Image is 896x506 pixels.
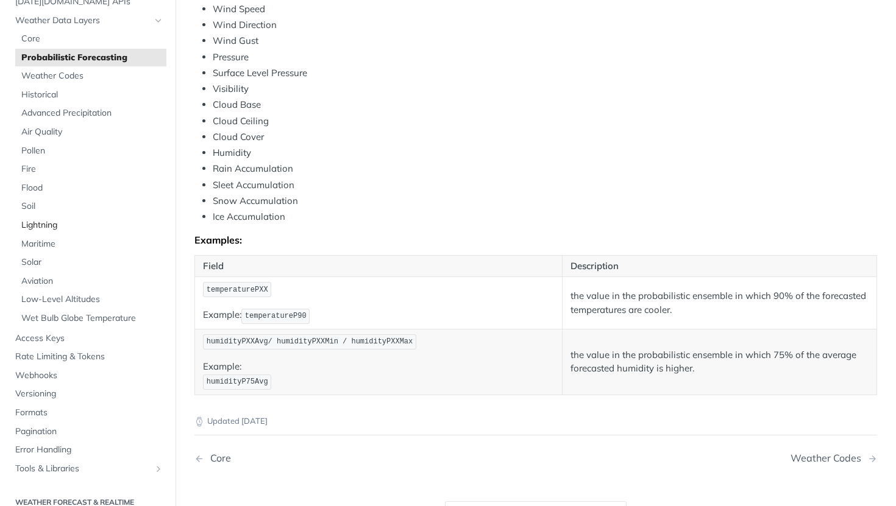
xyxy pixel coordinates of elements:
a: Wet Bulb Globe Temperature [15,309,166,328]
li: Ice Accumulation [213,210,877,224]
span: Fire [21,163,163,175]
span: Air Quality [21,126,163,138]
span: Advanced Precipitation [21,107,163,119]
span: Maritime [21,238,163,250]
a: Next Page: Weather Codes [791,452,877,464]
a: Probabilistic Forecasting [15,49,166,67]
li: Sleet Accumulation [213,178,877,192]
a: Rate Limiting & Tokens [9,348,166,366]
a: Flood [15,179,166,197]
li: Cloud Ceiling [213,114,877,128]
a: Air Quality [15,123,166,141]
a: Aviation [15,272,166,290]
a: Error Handling [9,441,166,459]
span: Wet Bulb Globe Temperature [21,312,163,325]
span: temperatureP90 [245,312,307,320]
span: Flood [21,182,163,194]
span: humidityPXXAvg/ humidityPXXMin / humidityPXXMax [207,337,413,346]
a: Pagination [9,423,166,441]
p: Example: [203,307,554,325]
span: Soil [21,200,163,213]
li: Pressure [213,51,877,65]
span: Error Handling [15,444,163,456]
span: Versioning [15,388,163,400]
span: Core [21,33,163,45]
li: Visibility [213,82,877,96]
span: Solar [21,256,163,269]
span: Webhooks [15,370,163,382]
a: Maritime [15,235,166,253]
span: Weather Codes [21,70,163,82]
li: Humidity [213,146,877,160]
span: Historical [21,89,163,101]
p: the value in the probabilistic ensemble in which 75% of the average forecasted humidity is higher. [571,348,869,376]
div: Examples: [194,234,877,246]
button: Show subpages for Tools & Libraries [154,464,163,474]
p: Field [203,259,554,273]
a: Fire [15,160,166,178]
li: Cloud Base [213,98,877,112]
span: Tools & Libraries [15,463,151,475]
span: Formats [15,407,163,419]
span: Weather Data Layers [15,15,151,27]
span: Pagination [15,426,163,438]
a: Core [15,30,166,48]
a: Solar [15,253,166,272]
a: Weather Data LayersHide subpages for Weather Data Layers [9,12,166,30]
a: Formats [9,404,166,422]
a: Pollen [15,142,166,160]
li: Cloud Cover [213,130,877,144]
span: humidityP75Avg [207,378,268,386]
p: Description [571,259,869,273]
a: Lightning [15,216,166,234]
span: Probabilistic Forecasting [21,52,163,64]
a: Historical [15,86,166,104]
span: Pollen [21,145,163,157]
li: Wind Gust [213,34,877,48]
span: Lightning [21,219,163,231]
p: Example: [203,360,554,391]
li: Surface Level Pressure [213,66,877,80]
p: the value in the probabilistic ensemble in which 90% of the forecasted temperatures are cooler. [571,289,869,317]
nav: Pagination Controls [194,440,877,476]
span: temperaturePXX [207,286,268,294]
a: Low-Level Altitudes [15,290,166,309]
span: Aviation [21,275,163,287]
span: Low-Level Altitudes [21,293,163,306]
p: Updated [DATE] [194,415,877,427]
a: Webhooks [9,367,166,385]
a: Previous Page: Core [194,452,487,464]
a: Versioning [9,385,166,403]
li: Rain Accumulation [213,162,877,176]
a: Advanced Precipitation [15,104,166,122]
li: Wind Direction [213,18,877,32]
li: Wind Speed [213,2,877,16]
a: Tools & LibrariesShow subpages for Tools & Libraries [9,460,166,478]
div: Core [204,452,231,464]
a: Weather Codes [15,67,166,85]
span: Access Keys [15,332,163,345]
button: Hide subpages for Weather Data Layers [154,16,163,26]
a: Access Keys [9,329,166,348]
span: Rate Limiting & Tokens [15,351,163,363]
a: Soil [15,197,166,216]
div: Weather Codes [791,452,867,464]
li: Snow Accumulation [213,194,877,208]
